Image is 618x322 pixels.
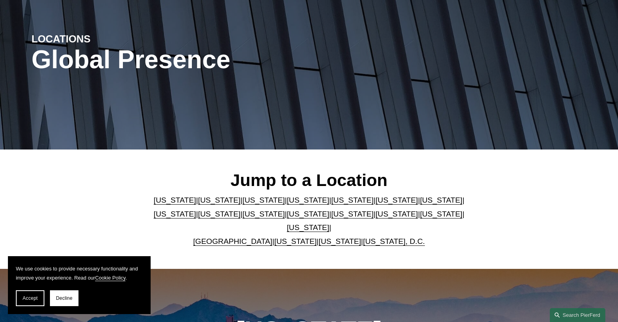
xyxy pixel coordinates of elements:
a: Search this site [550,308,605,322]
a: [US_STATE] [154,210,196,218]
a: [US_STATE] [319,237,361,245]
button: Accept [16,290,44,306]
a: [US_STATE] [274,237,317,245]
h2: Jump to a Location [147,170,471,190]
span: Accept [23,295,38,301]
a: [US_STATE] [243,196,285,204]
span: Decline [56,295,73,301]
a: [US_STATE] [154,196,196,204]
a: [US_STATE] [420,196,462,204]
a: [US_STATE] [287,223,329,232]
a: [US_STATE] [375,196,418,204]
button: Decline [50,290,78,306]
a: [US_STATE] [287,196,329,204]
p: | | | | | | | | | | | | | | | | | | [147,194,471,248]
p: We use cookies to provide necessary functionality and improve your experience. Read our . [16,264,143,282]
a: [US_STATE] [331,196,373,204]
a: [US_STATE] [243,210,285,218]
a: [US_STATE], D.C. [363,237,425,245]
a: [US_STATE] [331,210,373,218]
h4: LOCATIONS [32,33,170,45]
a: [US_STATE] [198,210,241,218]
a: [US_STATE] [420,210,462,218]
a: [US_STATE] [198,196,241,204]
a: Cookie Policy [95,275,126,281]
a: [US_STATE] [287,210,329,218]
a: [US_STATE] [375,210,418,218]
section: Cookie banner [8,256,151,314]
h1: Global Presence [32,45,402,74]
a: [GEOGRAPHIC_DATA] [193,237,272,245]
